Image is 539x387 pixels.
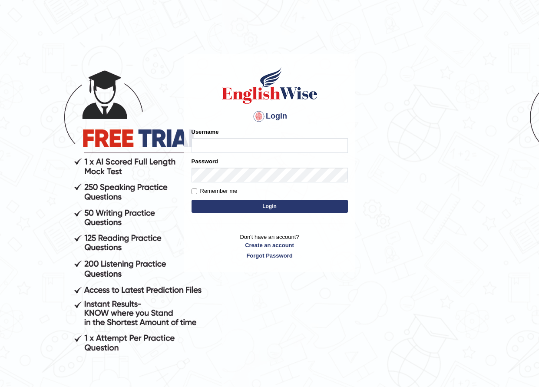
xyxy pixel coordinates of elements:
a: Forgot Password [192,251,348,260]
img: Logo of English Wise sign in for intelligent practice with AI [220,66,319,105]
input: Remember me [192,189,197,194]
a: Create an account [192,241,348,249]
label: Username [192,128,219,136]
label: Remember me [192,187,238,195]
h4: Login [192,109,348,123]
p: Don't have an account? [192,233,348,260]
label: Password [192,157,218,165]
button: Login [192,200,348,213]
